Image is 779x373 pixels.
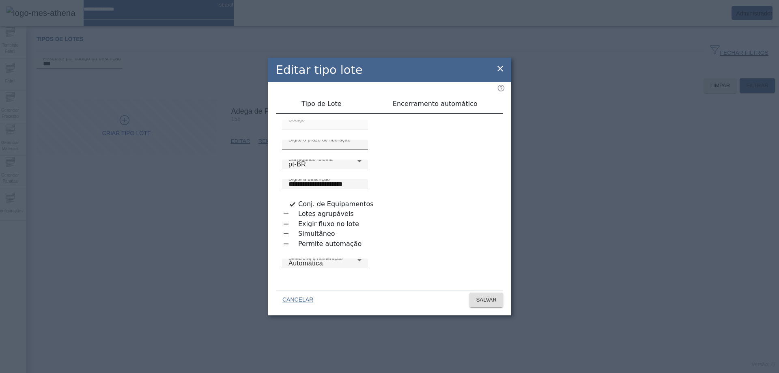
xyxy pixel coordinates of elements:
label: Exigir fluxo no lote [297,219,359,229]
label: Permite automação [297,239,362,249]
button: CANCELAR [276,293,320,307]
button: SALVAR [469,293,503,307]
h2: Editar tipo lote [276,61,362,79]
mat-label: Digite a descrição [288,177,330,182]
span: Automática [288,260,323,267]
span: SALVAR [476,296,497,304]
label: Simultâneo [297,229,335,239]
span: pt-BR [288,161,306,168]
span: Encerramento automático [393,101,478,107]
span: Tipo de Lote [301,101,341,107]
span: CANCELAR [282,296,313,304]
mat-label: Digite o prazo de liberação [288,137,351,142]
label: Lotes agrupáveis [297,209,354,219]
label: Conj. de Equipamentos [297,199,374,209]
mat-label: Código [288,117,305,123]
